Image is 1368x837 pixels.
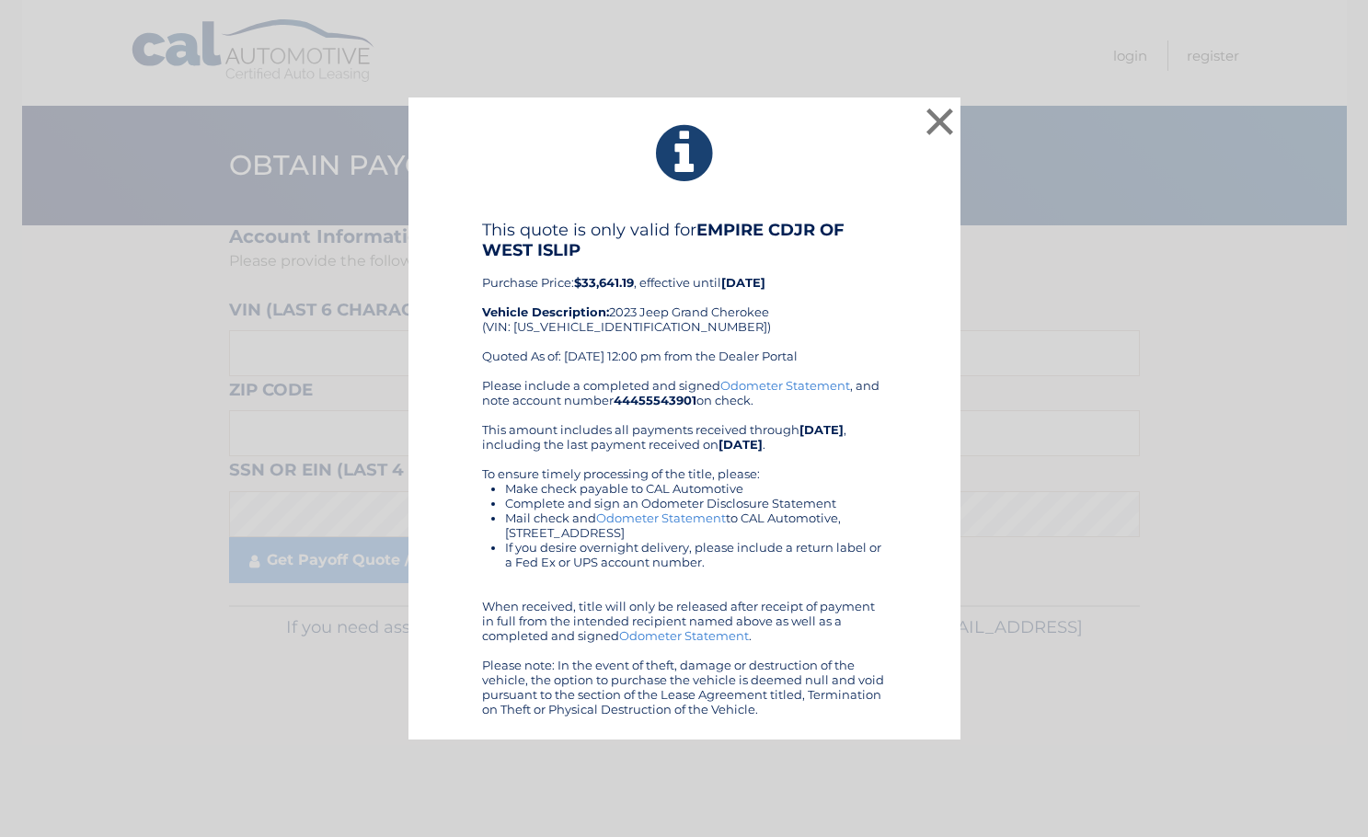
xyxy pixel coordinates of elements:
a: Odometer Statement [596,510,726,525]
button: × [922,103,959,140]
li: Make check payable to CAL Automotive [505,481,887,496]
strong: Vehicle Description: [482,304,609,319]
div: Please include a completed and signed , and note account number on check. This amount includes al... [482,378,887,717]
b: [DATE] [721,275,765,290]
a: Odometer Statement [720,378,850,393]
div: Purchase Price: , effective until 2023 Jeep Grand Cherokee (VIN: [US_VEHICLE_IDENTIFICATION_NUMBE... [482,220,887,378]
li: If you desire overnight delivery, please include a return label or a Fed Ex or UPS account number. [505,540,887,569]
b: $33,641.19 [574,275,634,290]
b: [DATE] [718,437,763,452]
b: 44455543901 [614,393,696,407]
b: EMPIRE CDJR OF WEST ISLIP [482,220,845,260]
a: Odometer Statement [619,628,749,643]
b: [DATE] [799,422,844,437]
h4: This quote is only valid for [482,220,887,260]
li: Complete and sign an Odometer Disclosure Statement [505,496,887,510]
li: Mail check and to CAL Automotive, [STREET_ADDRESS] [505,510,887,540]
